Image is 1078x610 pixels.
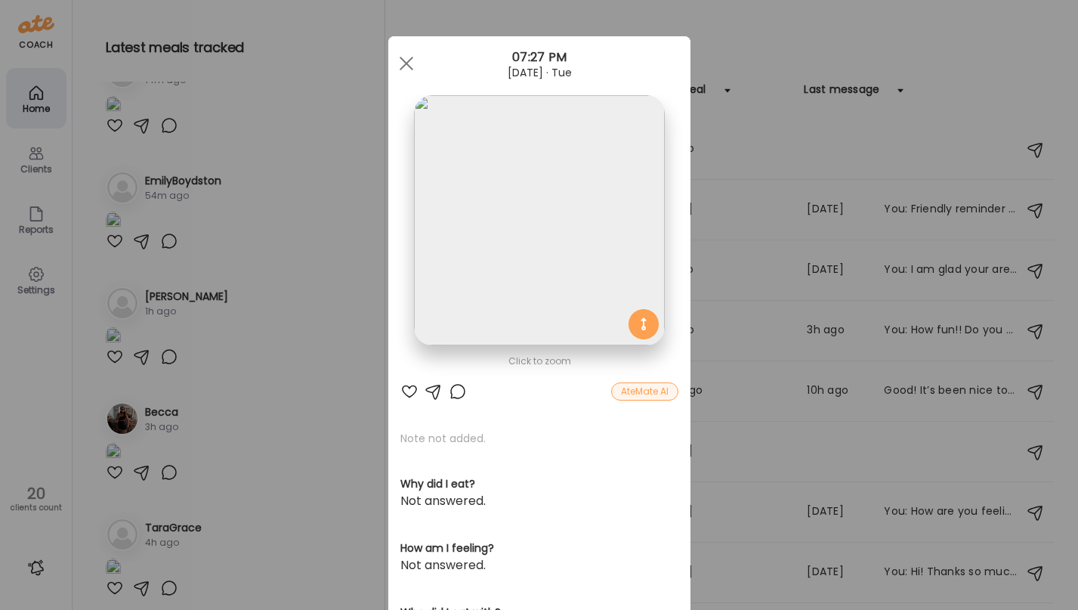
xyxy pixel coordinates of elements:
p: Note not added. [400,431,678,446]
div: 07:27 PM [388,48,690,67]
h3: How am I feeling? [400,540,678,556]
div: Not answered. [400,492,678,510]
div: Not answered. [400,556,678,574]
h3: Why did I eat? [400,476,678,492]
div: AteMate AI [611,382,678,401]
div: [DATE] · Tue [388,67,690,79]
div: Click to zoom [400,352,678,370]
img: images%2FwFftV3A54uPCICQkRJ4sEQqFNTj1%2Fe4G6MiQGe5AXhOnizSOk%2FKQusBhQLcxKKQT1SUugf_1080 [414,95,664,345]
